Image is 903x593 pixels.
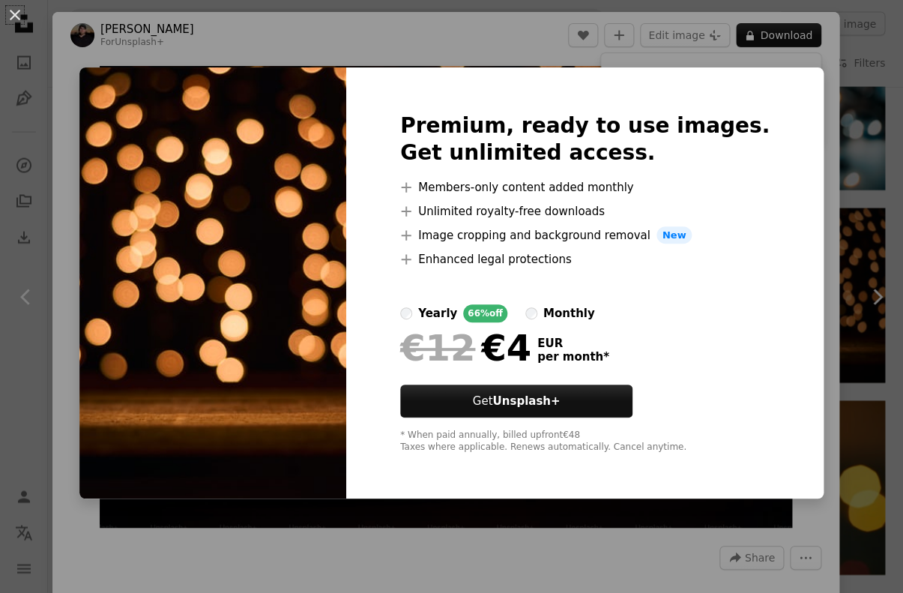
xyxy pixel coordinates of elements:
[400,226,770,244] li: Image cropping and background removal
[418,304,457,322] div: yearly
[79,67,346,499] img: premium_photo-1667544928728-ab4bfed4648c
[463,304,507,322] div: 66% off
[537,337,609,350] span: EUR
[400,250,770,268] li: Enhanced legal protections
[400,307,412,319] input: yearly66%off
[400,112,770,166] h2: Premium, ready to use images. Get unlimited access.
[400,202,770,220] li: Unlimited royalty-free downloads
[543,304,595,322] div: monthly
[400,178,770,196] li: Members-only content added monthly
[400,328,475,367] span: €12
[400,328,531,367] div: €4
[525,307,537,319] input: monthly
[400,430,770,454] div: * When paid annually, billed upfront €48 Taxes where applicable. Renews automatically. Cancel any...
[492,394,560,408] strong: Unsplash+
[656,226,692,244] span: New
[400,385,632,418] button: GetUnsplash+
[537,350,609,364] span: per month *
